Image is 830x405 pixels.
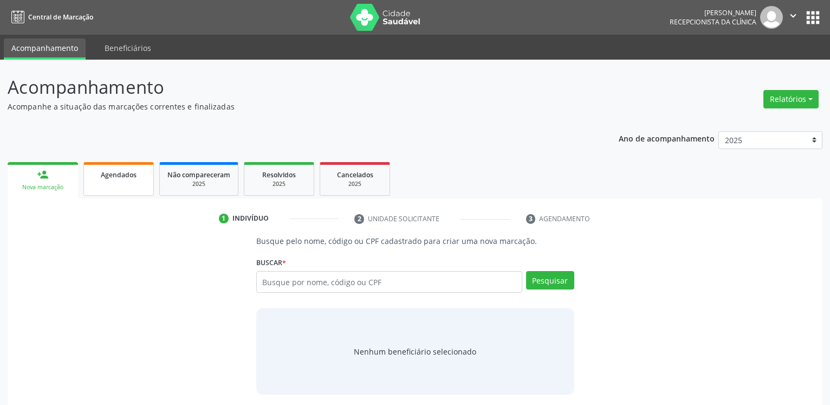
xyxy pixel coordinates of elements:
p: Busque pelo nome, código ou CPF cadastrado para criar uma nova marcação. [256,235,574,247]
p: Ano de acompanhamento [619,131,715,145]
button: Pesquisar [526,271,574,290]
button:  [783,6,803,29]
img: img [760,6,783,29]
span: Central de Marcação [28,12,93,22]
span: Resolvidos [262,170,296,179]
label: Buscar [256,254,286,271]
div: 2025 [252,180,306,188]
div: 2025 [328,180,382,188]
span: Não compareceram [167,170,230,179]
div: 1 [219,214,229,223]
div: [PERSON_NAME] [670,8,756,17]
span: Nenhum beneficiário selecionado [354,346,476,357]
button: Relatórios [763,90,819,108]
a: Beneficiários [97,38,159,57]
i:  [787,10,799,22]
div: 2025 [167,180,230,188]
div: person_add [37,169,49,181]
p: Acompanhe a situação das marcações correntes e finalizadas [8,101,578,112]
div: Indivíduo [232,214,269,223]
span: Cancelados [337,170,373,179]
button: apps [803,8,822,27]
a: Central de Marcação [8,8,93,26]
div: Nova marcação [15,183,70,191]
p: Acompanhamento [8,74,578,101]
input: Busque por nome, código ou CPF [256,271,522,293]
a: Acompanhamento [4,38,86,60]
span: Recepcionista da clínica [670,17,756,27]
span: Agendados [101,170,137,179]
